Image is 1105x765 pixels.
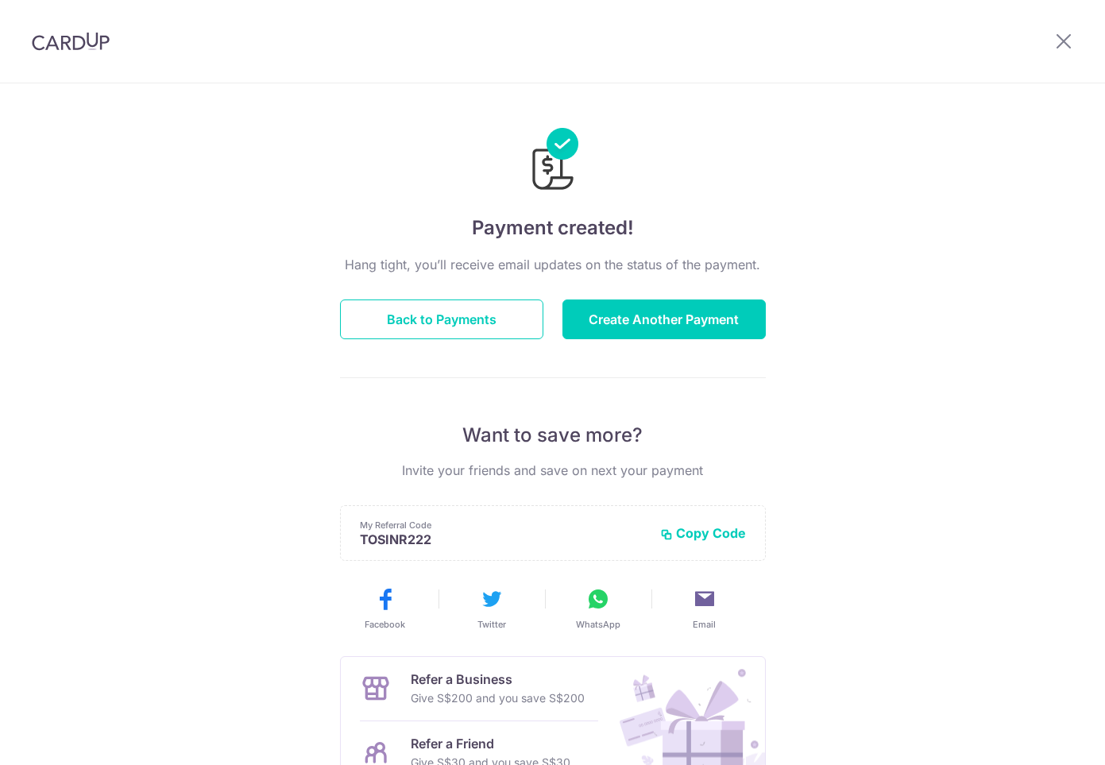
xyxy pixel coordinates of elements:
p: Refer a Business [411,670,585,689]
button: Twitter [445,586,539,631]
p: Refer a Friend [411,734,570,753]
button: Facebook [338,586,432,631]
img: Payments [527,128,578,195]
p: Hang tight, you’ll receive email updates on the status of the payment. [340,255,766,274]
span: Email [693,618,716,631]
p: Give S$200 and you save S$200 [411,689,585,708]
span: WhatsApp [576,618,620,631]
p: TOSINR222 [360,531,647,547]
span: Facebook [365,618,405,631]
p: Invite your friends and save on next your payment [340,461,766,480]
p: Want to save more? [340,423,766,448]
h4: Payment created! [340,214,766,242]
button: Copy Code [660,525,746,541]
p: My Referral Code [360,519,647,531]
button: Create Another Payment [562,299,766,339]
button: Back to Payments [340,299,543,339]
button: WhatsApp [551,586,645,631]
button: Email [658,586,751,631]
span: Twitter [477,618,506,631]
img: CardUp [32,32,110,51]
